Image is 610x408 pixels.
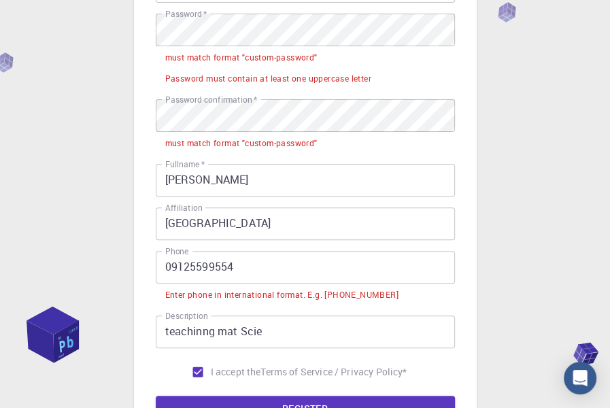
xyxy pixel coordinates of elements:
[165,158,205,170] label: Fullname
[165,8,207,20] label: Password
[165,288,399,302] div: Enter phone in international format. E.g. [PHONE_NUMBER]
[165,202,202,214] label: Affiliation
[165,51,318,65] div: must match format "custom-password"
[564,362,596,394] div: Open Intercom Messenger
[165,310,208,322] label: Description
[260,365,407,379] p: Terms of Service / Privacy Policy *
[165,72,371,86] div: Password must contain at least one uppercase letter
[260,365,407,379] a: Terms of Service / Privacy Policy*
[211,365,261,379] span: I accept the
[165,94,257,105] label: Password confirmation
[165,137,318,150] div: must match format "custom-password"
[165,245,188,257] label: Phone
